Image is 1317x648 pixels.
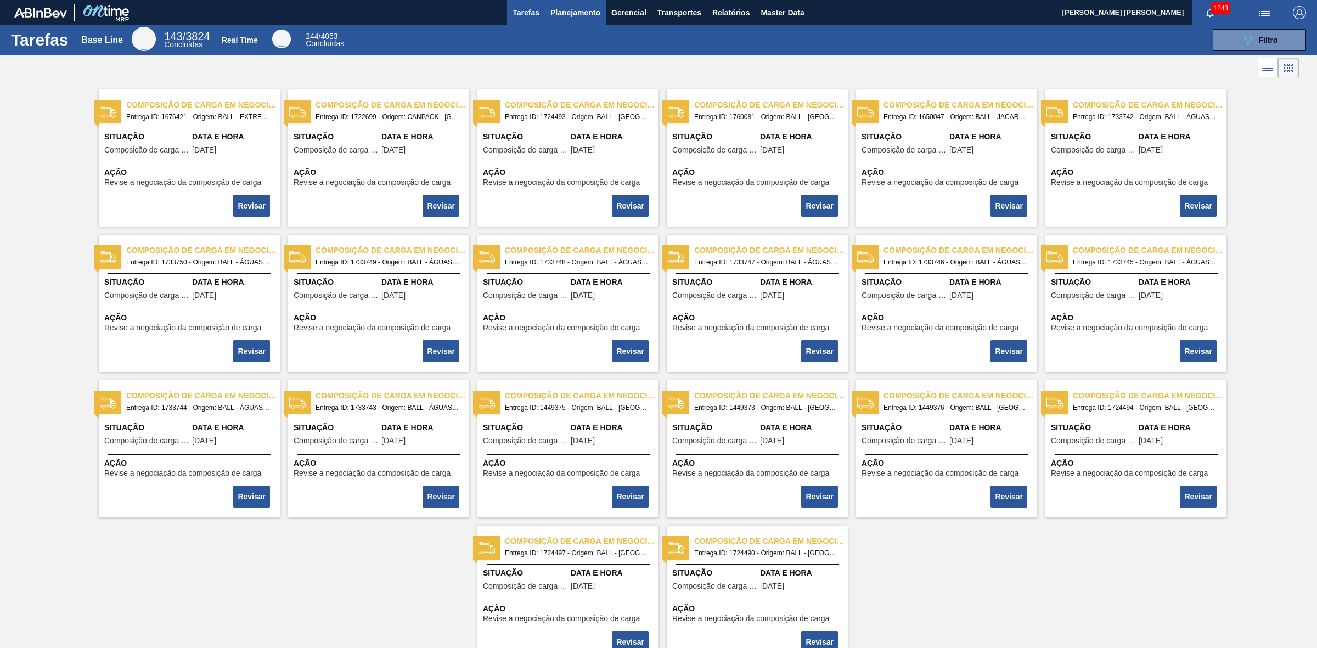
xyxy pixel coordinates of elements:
[1073,111,1218,123] span: Entrega ID: 1733742 - Origem: BALL - ÁGUAS CLARAS (SC) - Destino: BR07
[857,395,874,411] img: status
[672,146,757,154] span: Composição de carga em negociação
[423,340,459,362] button: Revisar
[613,194,650,218] div: Completar tarefa: 30343497
[1051,146,1136,154] span: Composição de carga em negociação
[294,131,379,143] span: Situação
[612,195,649,217] button: Revisar
[612,340,649,362] button: Revisar
[483,437,568,445] span: Composição de carga em negociação
[1192,5,1228,20] button: Notificações
[479,104,495,120] img: status
[1259,36,1278,44] span: Filtro
[694,402,839,414] span: Entrega ID: 1449373 - Origem: BALL - TRÊS RIOS (RJ) - Destino: BR19
[505,390,658,402] span: Composição de carga em negociação
[192,277,277,288] span: Data e Hora
[1139,291,1163,300] span: 06/04/2025,
[294,146,379,154] span: Composição de carga em negociação
[233,340,270,362] button: Revisar
[483,582,568,590] span: Composição de carga em negociação
[694,547,839,559] span: Entrega ID: 1724490 - Origem: BALL - TRÊS RIOS (RJ) - Destino: BR19
[949,277,1034,288] span: Data e Hora
[100,104,116,120] img: status
[81,35,123,45] div: Base Line
[104,422,189,433] span: Situação
[571,582,595,590] span: 22/03/2025,
[992,484,1028,509] div: Completar tarefa: 30343652
[126,111,271,123] span: Entrega ID: 1676421 - Origem: BALL - EXTREMA (MG) 24 - Destino: BR23
[801,195,838,217] button: Revisar
[483,291,568,300] span: Composição de carga em negociação
[612,486,649,508] button: Revisar
[1046,249,1063,266] img: status
[424,339,460,363] div: Completar tarefa: 30343635
[505,402,650,414] span: Entrega ID: 1449375 - Origem: BALL - TRÊS RIOS (RJ) - Destino: BR19
[613,484,650,509] div: Completar tarefa: 30343646
[164,30,210,42] span: / 3824
[1139,131,1224,143] span: Data e Hora
[571,567,656,579] span: Data e Hora
[990,486,1027,508] button: Revisar
[883,402,1028,414] span: Entrega ID: 1449376 - Origem: BALL - TRÊS RIOS (RJ) - Destino: BR19
[672,167,845,178] span: Ação
[857,249,874,266] img: status
[1073,402,1218,414] span: Entrega ID: 1724494 - Origem: BALL - TRÊS RIOS (RJ) - Destino: BR19
[862,277,947,288] span: Situação
[1073,245,1226,256] span: Composição de carga em negociação
[483,469,640,477] span: Revise a negociação da composição de carga
[672,131,757,143] span: Situação
[712,6,750,19] span: Relatórios
[104,458,277,469] span: Ação
[668,104,684,120] img: status
[483,458,656,469] span: Ação
[104,312,277,324] span: Ação
[479,249,495,266] img: status
[381,146,406,154] span: 22/03/2025,
[1180,195,1217,217] button: Revisar
[104,178,261,187] span: Revise a negociação da composição de carga
[132,27,156,51] div: Base Line
[316,402,460,414] span: Entrega ID: 1733743 - Origem: BALL - ÁGUAS CLARAS (SC) - Destino: BR07
[483,178,640,187] span: Revise a negociação da composição de carga
[862,324,1018,332] span: Revise a negociação da composição de carga
[672,582,757,590] span: Composição de carga em negociação
[1073,390,1226,402] span: Composição de carga em negociação
[883,111,1028,123] span: Entrega ID: 1650047 - Origem: BALL - JACAREÍ (SP) - Destino: BR10
[505,256,650,268] span: Entrega ID: 1733748 - Origem: BALL - ÁGUAS CLARAS (SC) - Destino: BR07
[306,39,344,48] span: Concluídas
[949,437,973,445] span: 12/04/2024,
[1213,29,1306,51] button: Filtro
[761,6,804,19] span: Master Data
[1139,437,1163,445] span: 22/03/2025,
[571,131,656,143] span: Data e Hora
[992,194,1028,218] div: Completar tarefa: 30343625
[668,395,684,411] img: status
[1073,256,1218,268] span: Entrega ID: 1733745 - Origem: BALL - ÁGUAS CLARAS (SC) - Destino: BR07
[505,111,650,123] span: Entrega ID: 1724493 - Origem: BALL - TRÊS RIOS (RJ) - Destino: BR19
[760,582,784,590] span: 22/03/2025,
[672,615,829,623] span: Revise a negociação da composição de carga
[883,99,1037,111] span: Composição de carga em negociação
[505,547,650,559] span: Entrega ID: 1724497 - Origem: BALL - TRÊS RIOS (RJ) - Destino: BR19
[694,390,848,402] span: Composição de carga em negociação
[126,390,280,402] span: Composição de carga em negociação
[306,33,344,47] div: Real Time
[381,422,466,433] span: Data e Hora
[802,194,839,218] div: Completar tarefa: 30343500
[883,245,1037,256] span: Composição de carga em negociação
[1258,6,1271,19] img: userActions
[1139,277,1224,288] span: Data e Hora
[1181,339,1218,363] div: Completar tarefa: 30343639
[192,146,216,154] span: 12/01/2025,
[862,291,947,300] span: Composição de carga em negociação
[760,146,784,154] span: 17/05/2025,
[100,395,116,411] img: status
[289,249,306,266] img: status
[760,567,845,579] span: Data e Hora
[862,312,1034,324] span: Ação
[990,340,1027,362] button: Revisar
[862,422,947,433] span: Situação
[672,277,757,288] span: Situação
[672,567,757,579] span: Situação
[949,422,1034,433] span: Data e Hora
[483,146,568,154] span: Composição de carga em negociação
